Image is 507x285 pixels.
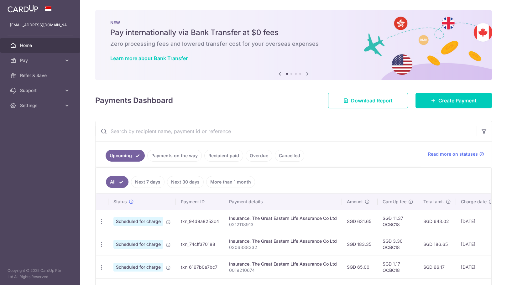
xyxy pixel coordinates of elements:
a: Learn more about Bank Transfer [110,55,188,61]
td: [DATE] [456,210,499,233]
p: 0019210674 [229,267,337,273]
div: Insurance. The Great Eastern Life Assurance Co Ltd [229,261,337,267]
a: Read more on statuses [428,151,484,157]
a: Next 7 days [131,176,165,188]
a: Upcoming [106,150,145,162]
a: Cancelled [275,150,304,162]
th: Payment ID [176,194,224,210]
td: SGD 66.17 [418,256,456,278]
span: Scheduled for charge [113,240,163,249]
div: Insurance. The Great Eastern Life Assurance Co Ltd [229,238,337,244]
td: SGD 11.37 OCBC18 [378,210,418,233]
td: [DATE] [456,233,499,256]
h4: Payments Dashboard [95,95,173,106]
h6: Zero processing fees and lowered transfer cost for your overseas expenses [110,40,477,48]
span: CardUp fee [383,199,406,205]
img: CardUp [8,5,38,13]
td: txn_6167b0e7bc7 [176,256,224,278]
span: Scheduled for charge [113,217,163,226]
p: 0212118913 [229,221,337,228]
span: Create Payment [438,97,477,104]
span: Scheduled for charge [113,263,163,272]
span: Download Report [351,97,393,104]
td: SGD 643.02 [418,210,456,233]
div: Insurance. The Great Eastern Life Assurance Co Ltd [229,215,337,221]
a: More than 1 month [206,176,255,188]
td: SGD 3.30 OCBC18 [378,233,418,256]
p: 0206338332 [229,244,337,251]
td: SGD 65.00 [342,256,378,278]
td: SGD 631.65 [342,210,378,233]
span: Home [20,42,61,49]
a: Recipient paid [204,150,243,162]
span: Refer & Save [20,72,61,79]
span: Status [113,199,127,205]
a: All [106,176,128,188]
span: Charge date [461,199,487,205]
td: SGD 183.35 [342,233,378,256]
td: [DATE] [456,256,499,278]
span: Support [20,87,61,94]
input: Search by recipient name, payment id or reference [96,121,477,141]
td: txn_94d9a8253c4 [176,210,224,233]
p: NEW [110,20,477,25]
img: Bank transfer banner [95,10,492,80]
a: Next 30 days [167,176,204,188]
span: Read more on statuses [428,151,478,157]
a: Create Payment [416,93,492,108]
p: [EMAIL_ADDRESS][DOMAIN_NAME] [10,22,70,28]
th: Payment details [224,194,342,210]
a: Payments on the way [147,150,202,162]
td: SGD 1.17 OCBC18 [378,256,418,278]
span: Settings [20,102,61,109]
a: Download Report [328,93,408,108]
span: Pay [20,57,61,64]
span: Total amt. [423,199,444,205]
td: SGD 186.65 [418,233,456,256]
a: Overdue [246,150,272,162]
h5: Pay internationally via Bank Transfer at $0 fees [110,28,477,38]
td: txn_74cff370188 [176,233,224,256]
span: Amount [347,199,363,205]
